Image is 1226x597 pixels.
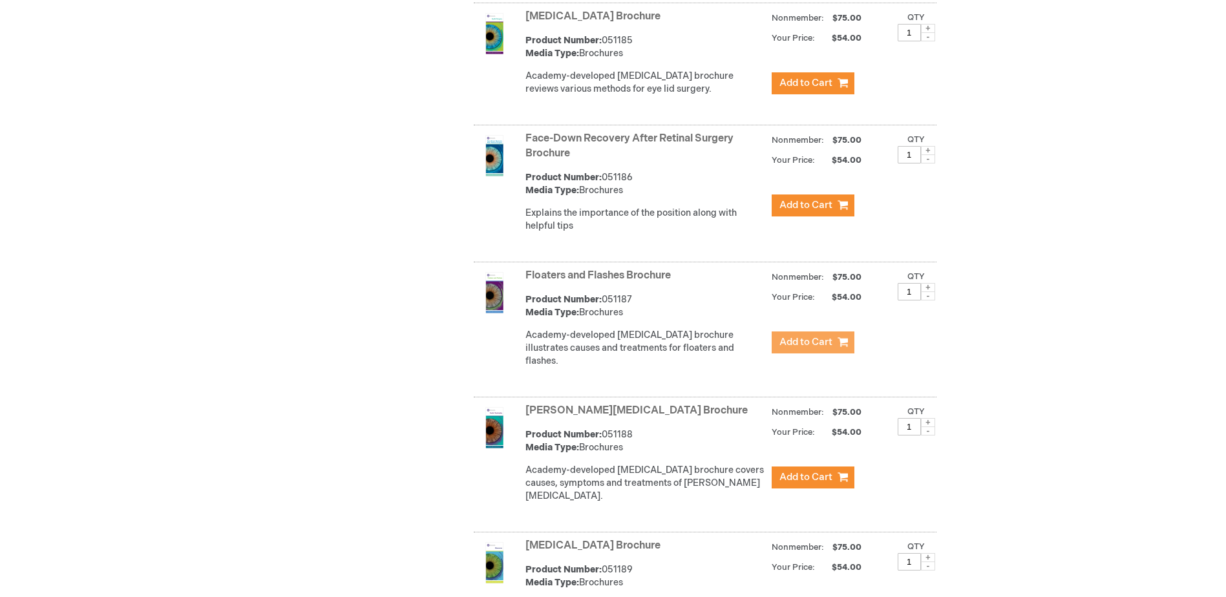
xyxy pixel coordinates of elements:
[772,194,854,216] button: Add to Cart
[525,132,734,160] a: Face-Down Recovery After Retinal Surgery Brochure
[525,429,602,440] strong: Product Number:
[772,466,854,488] button: Add to Cart
[474,542,515,583] img: Glaucoma Brochure
[525,539,661,552] a: [MEDICAL_DATA] Brochure
[525,34,765,60] div: 051185 Brochures
[830,542,863,552] span: $75.00
[817,155,863,165] span: $54.00
[907,134,925,145] label: Qty
[772,539,824,556] strong: Nonmember:
[525,307,579,318] strong: Media Type:
[817,33,863,43] span: $54.00
[772,10,824,26] strong: Nonmember:
[772,292,815,302] strong: Your Price:
[772,331,854,353] button: Add to Cart
[772,562,815,572] strong: Your Price:
[525,185,579,196] strong: Media Type:
[525,404,748,417] a: [PERSON_NAME][MEDICAL_DATA] Brochure
[525,70,765,96] div: Academy-developed [MEDICAL_DATA] brochure reviews various methods for eye lid surgery.
[830,13,863,23] span: $75.00
[817,292,863,302] span: $54.00
[525,564,602,575] strong: Product Number:
[772,72,854,94] button: Add to Cart
[830,135,863,145] span: $75.00
[525,172,602,183] strong: Product Number:
[898,283,921,300] input: Qty
[525,48,579,59] strong: Media Type:
[779,471,832,483] span: Add to Cart
[779,77,832,89] span: Add to Cart
[907,541,925,552] label: Qty
[525,442,579,453] strong: Media Type:
[474,407,515,448] img: Fuchs' Dystrophy Brochure
[525,428,765,454] div: 051188 Brochures
[772,269,824,286] strong: Nonmember:
[525,10,661,23] a: [MEDICAL_DATA] Brochure
[907,406,925,417] label: Qty
[525,35,602,46] strong: Product Number:
[907,12,925,23] label: Qty
[772,132,824,149] strong: Nonmember:
[525,464,765,503] div: Academy-developed [MEDICAL_DATA] brochure covers causes, symptoms and treatments of [PERSON_NAME]...
[525,171,765,197] div: 051186 Brochures
[772,404,824,421] strong: Nonmember:
[830,272,863,282] span: $75.00
[525,577,579,588] strong: Media Type:
[525,329,765,368] div: Academy-developed [MEDICAL_DATA] brochure illustrates causes and treatments for floaters and flas...
[817,427,863,437] span: $54.00
[898,24,921,41] input: Qty
[772,427,815,437] strong: Your Price:
[474,13,515,54] img: Eyelid Surgery Brochure
[525,294,602,305] strong: Product Number:
[898,553,921,571] input: Qty
[772,33,815,43] strong: Your Price:
[525,269,671,282] a: Floaters and Flashes Brochure
[830,407,863,417] span: $75.00
[772,155,815,165] strong: Your Price:
[525,293,765,319] div: 051187 Brochures
[907,271,925,282] label: Qty
[474,135,515,176] img: Face-Down Recovery After Retinal Surgery Brochure
[525,207,765,233] div: Explains the importance of the position along with helpful tips
[898,418,921,435] input: Qty
[525,563,765,589] div: 051189 Brochures
[779,199,832,211] span: Add to Cart
[817,562,863,572] span: $54.00
[779,336,832,348] span: Add to Cart
[474,272,515,313] img: Floaters and Flashes Brochure
[898,146,921,163] input: Qty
